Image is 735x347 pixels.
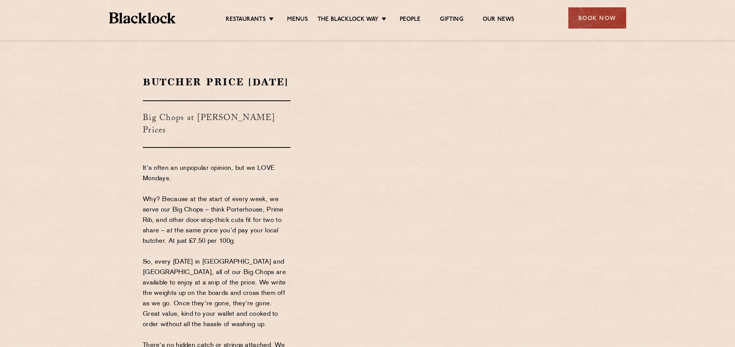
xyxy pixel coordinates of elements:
a: The Blacklock Way [318,16,378,24]
a: Our News [483,16,515,24]
a: Restaurants [226,16,266,24]
a: People [400,16,421,24]
h3: Big Chops at [PERSON_NAME] Prices [143,100,291,148]
div: Book Now [568,7,626,29]
a: Gifting [440,16,463,24]
a: Menus [287,16,308,24]
h2: Butcher Price [DATE] [143,75,291,89]
img: BL_Textured_Logo-footer-cropped.svg [109,12,176,24]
